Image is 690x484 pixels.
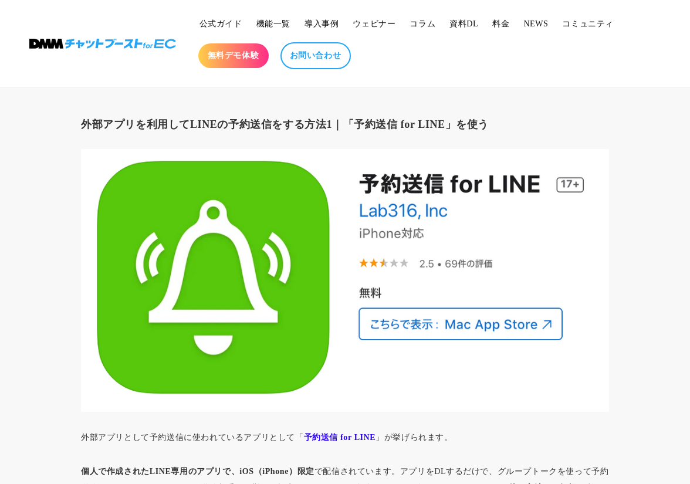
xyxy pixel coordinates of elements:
a: 公式ガイド [192,12,249,36]
span: 公式ガイド [199,19,242,29]
b: 予約送信 for LINE [304,433,376,442]
a: 無料デモ体験 [198,43,269,68]
h3: 外部アプリを利用してLINEの予約送信をする方法1｜「予約送信 for LINE」を使う [81,118,609,131]
a: コミュニティ [555,12,621,36]
span: お問い合わせ [290,50,341,61]
span: ウェビナー [353,19,395,29]
span: 資料DL [449,19,478,29]
b: 個人で作成されたLINE専用のアプリで、iOS（iPhone）限定 [81,467,314,476]
a: 料金 [485,12,516,36]
a: 導入事例 [297,12,346,36]
p: 外部アプリとして予約送信に使われているアプリとして「 」が挙げられます。 [81,429,609,446]
span: 導入事例 [305,19,339,29]
a: NEWS [516,12,555,36]
a: コラム [402,12,442,36]
span: 無料デモ体験 [208,50,259,61]
span: 機能一覧 [256,19,290,29]
a: 機能一覧 [249,12,297,36]
a: 資料DL [442,12,485,36]
a: ウェビナー [346,12,402,36]
a: お問い合わせ [280,42,351,69]
span: コミュニティ [562,19,614,29]
span: 料金 [492,19,509,29]
span: NEWS [523,19,548,29]
span: コラム [410,19,435,29]
img: 株式会社DMM Boost [29,39,176,49]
